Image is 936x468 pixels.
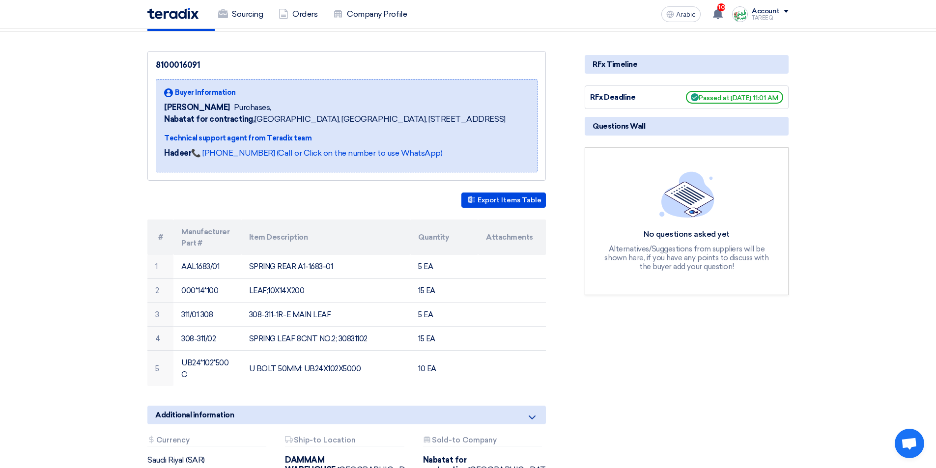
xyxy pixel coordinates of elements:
[158,233,163,242] font: #
[164,114,255,124] font: Nabatat for contracting,
[155,262,158,271] font: 1
[164,103,230,112] font: [PERSON_NAME]
[271,3,325,25] a: Orders
[191,148,442,158] a: 📞 [PHONE_NUMBER] (Call or Click on the number to use WhatsApp)
[249,310,331,319] font: 308-311-1R-E MAIN LEAF
[155,334,160,343] font: 4
[432,436,497,444] font: Sold-to Company
[699,94,778,102] font: Passed at [DATE] 11:01 AM
[418,334,435,343] font: 15 EA
[181,227,229,248] font: Manufacturer Part #
[418,233,449,242] font: Quantity
[249,286,304,295] font: LEAF;10X14X200
[181,262,219,271] font: AAL1683/01
[661,6,701,22] button: Arabic
[181,286,218,295] font: 000*14*100
[181,358,228,379] font: UB24*102*500C
[604,245,768,271] font: Alternatives/Suggestions from suppliers will be shown here, if you have any points to discuss wit...
[752,7,780,15] font: Account
[418,364,436,373] font: 10 EA
[895,429,924,458] div: Open chat
[676,10,696,19] font: Arabic
[164,134,312,142] font: Technical support agent from Teradix team
[155,364,159,373] font: 5
[752,15,773,21] font: TAREEQ
[294,436,356,444] font: Ship-to Location
[147,455,205,465] font: Saudi Riyal (SAR)
[249,262,333,271] font: SPRING REAR A1-1683-01
[249,334,368,343] font: SPRING LEAF 8CNT NO.2; 30831102
[418,262,433,271] font: 5 EA
[418,286,435,295] font: 15 EA
[478,196,541,204] font: Export Items Table
[234,103,271,112] font: Purchases,
[155,310,159,319] font: 3
[461,193,546,208] button: Export Items Table
[175,88,236,97] font: Buyer Information
[210,3,271,25] a: Sourcing
[155,411,234,419] font: Additional information
[181,334,216,343] font: 308-311/02
[593,122,645,131] font: Questions Wall
[249,233,308,242] font: Item Description
[590,93,635,102] font: RFx Deadline
[418,310,433,319] font: 5 EA
[156,436,190,444] font: Currency
[255,114,505,124] font: [GEOGRAPHIC_DATA], [GEOGRAPHIC_DATA], [STREET_ADDRESS]
[718,4,725,11] font: 10
[347,9,407,19] font: Company Profile
[486,233,533,242] font: Attachments
[292,9,317,19] font: Orders
[155,286,159,295] font: 2
[164,148,191,158] font: Hadeer
[659,171,714,218] img: empty_state_list.svg
[593,60,637,69] font: RFx Timeline
[732,6,748,22] img: Screenshot___1727703618088.png
[147,8,199,19] img: Teradix logo
[181,310,213,319] font: 311/01 308
[156,60,200,70] font: 8100016091
[644,229,729,239] font: No questions asked yet
[232,9,263,19] font: Sourcing
[249,364,361,373] font: U BOLT 50MM: UB24X102X5000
